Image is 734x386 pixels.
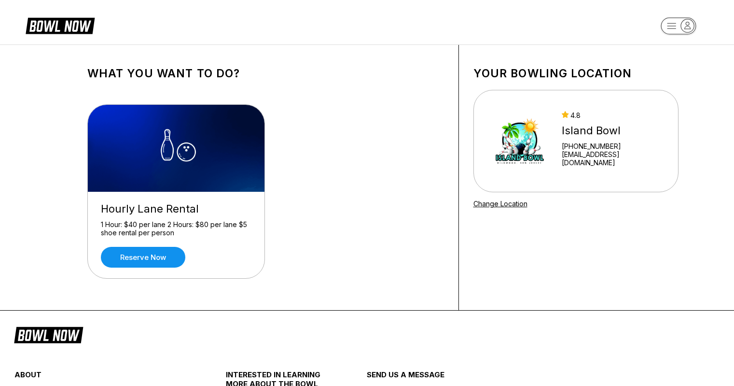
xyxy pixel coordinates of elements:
[101,220,251,237] div: 1 Hour: $40 per lane 2 Hours: $80 per lane $5 shoe rental per person
[87,67,444,80] h1: What you want to do?
[473,67,679,80] h1: Your bowling location
[14,370,191,384] div: about
[101,202,251,215] div: Hourly Lane Rental
[473,200,527,208] a: Change Location
[562,142,665,150] div: [PHONE_NUMBER]
[562,124,665,137] div: Island Bowl
[562,150,665,167] a: [EMAIL_ADDRESS][DOMAIN_NAME]
[562,111,665,119] div: 4.8
[88,105,265,192] img: Hourly Lane Rental
[486,105,554,177] img: Island Bowl
[101,247,185,268] a: Reserve now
